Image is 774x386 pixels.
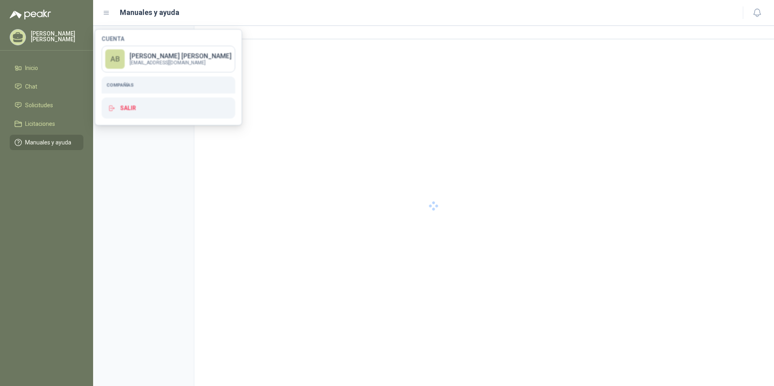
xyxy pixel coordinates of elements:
span: Inicio [25,64,38,72]
a: Inicio [10,60,83,76]
span: Chat [25,82,37,91]
a: Manuales y ayuda [10,135,83,150]
a: Solicitudes [10,98,83,113]
span: Manuales y ayuda [25,138,71,147]
a: Licitaciones [10,116,83,131]
a: Chat [10,79,83,94]
h1: Manuales y ayuda [120,7,179,18]
p: [PERSON_NAME] [PERSON_NAME] [31,31,83,42]
span: Licitaciones [25,119,55,128]
span: Solicitudes [25,101,53,110]
img: Logo peakr [10,10,51,19]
